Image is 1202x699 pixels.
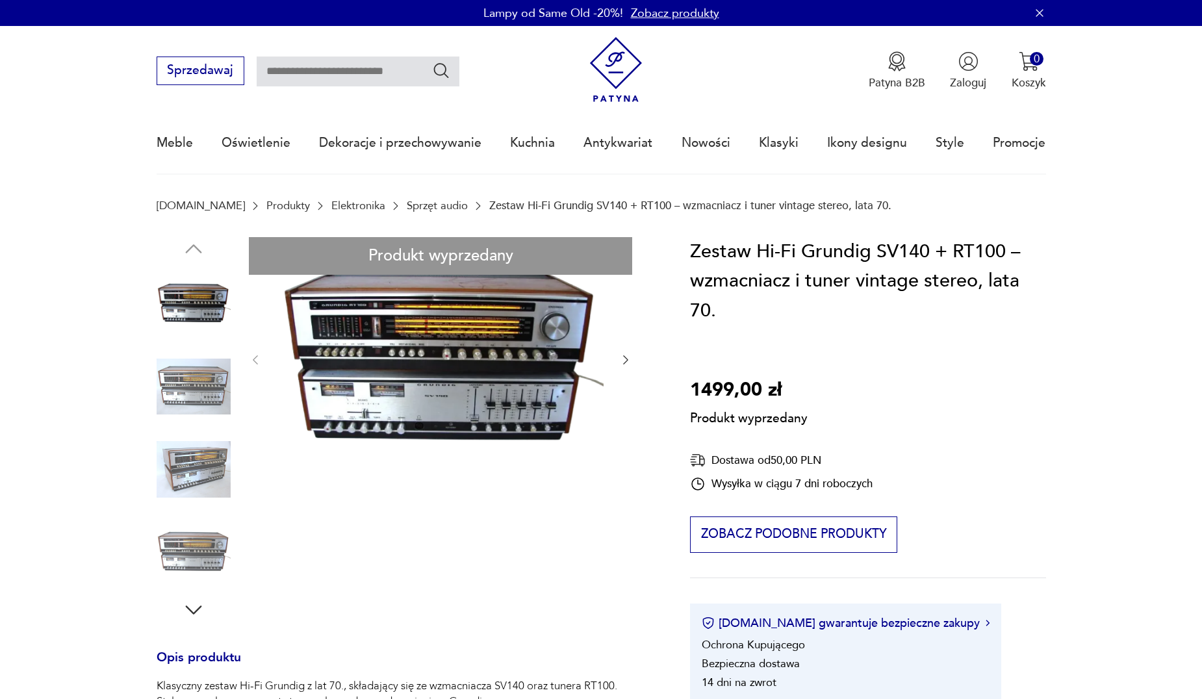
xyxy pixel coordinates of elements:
[759,113,799,173] a: Klasyki
[702,616,715,629] img: Ikona certyfikatu
[993,113,1045,173] a: Promocje
[266,199,310,212] a: Produkty
[157,199,245,212] a: [DOMAIN_NAME]
[869,75,925,90] p: Patyna B2B
[936,113,964,173] a: Style
[631,5,719,21] a: Zobacz produkty
[1019,51,1039,71] img: Ikona koszyka
[432,61,451,80] button: Szukaj
[157,653,653,679] h3: Opis produktu
[986,620,990,626] img: Ikona strzałki w prawo
[827,113,907,173] a: Ikony designu
[157,57,244,85] button: Sprzedawaj
[1030,52,1043,66] div: 0
[702,656,800,671] li: Bezpieczna dostawa
[690,452,706,468] img: Ikona dostawy
[510,113,555,173] a: Kuchnia
[950,75,986,90] p: Zaloguj
[407,199,468,212] a: Sprzęt audio
[690,452,873,468] div: Dostawa od 50,00 PLN
[489,199,891,212] p: Zestaw Hi-Fi Grundig SV140 + RT100 – wzmacniacz i tuner vintage stereo, lata 70.
[958,51,978,71] img: Ikonka użytkownika
[690,237,1046,326] h1: Zestaw Hi-Fi Grundig SV140 + RT100 – wzmacniacz i tuner vintage stereo, lata 70.
[483,5,623,21] p: Lampy od Same Old -20%!
[950,51,986,90] button: Zaloguj
[157,66,244,77] a: Sprzedawaj
[690,405,808,427] p: Produkt wyprzedany
[690,375,808,405] p: 1499,00 zł
[1012,75,1046,90] p: Koszyk
[157,113,193,173] a: Meble
[702,637,805,652] li: Ochrona Kupującego
[319,113,481,173] a: Dekoracje i przechowywanie
[690,476,873,492] div: Wysyłka w ciągu 7 dni roboczych
[682,113,730,173] a: Nowości
[331,199,385,212] a: Elektronika
[887,51,907,71] img: Ikona medalu
[583,113,652,173] a: Antykwariat
[869,51,925,90] button: Patyna B2B
[583,37,649,103] img: Patyna - sklep z meblami i dekoracjami vintage
[222,113,290,173] a: Oświetlenie
[702,615,990,631] button: [DOMAIN_NAME] gwarantuje bezpieczne zakupy
[1012,51,1046,90] button: 0Koszyk
[690,516,897,553] button: Zobacz podobne produkty
[702,675,776,690] li: 14 dni na zwrot
[869,51,925,90] a: Ikona medaluPatyna B2B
